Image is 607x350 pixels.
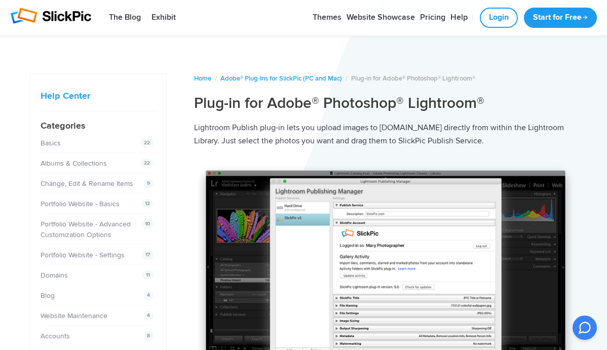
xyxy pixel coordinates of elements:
[194,94,577,113] h1: Plug-in for Adobe® Photoshop® Lightroom®
[141,199,154,209] span: 12
[140,138,154,148] span: 22
[351,74,475,83] span: Plug-in for Adobe® Photoshop® Lightroom®
[215,74,217,83] span: /
[41,139,61,147] a: Basics
[41,291,55,300] a: Blog
[41,179,133,188] a: Change, Edit & Rename Items
[194,74,211,83] a: Home
[141,219,154,229] span: 10
[41,312,107,320] a: Website Maintenance
[142,250,154,260] span: 17
[143,178,154,188] span: 9
[143,331,154,341] span: 8
[143,310,154,321] span: 4
[142,270,154,280] span: 11
[41,159,107,168] a: Albums & Collections
[41,119,156,133] h4: Categories
[194,121,577,148] p: Lightroom Publish plug-in lets you upload images to [DOMAIN_NAME] directly from within the Lightr...
[143,290,154,300] span: 4
[41,220,131,239] a: Portfolio Website - Advanced Customization Options
[41,200,120,208] a: Portfolio Website - Basics
[140,158,154,168] span: 22
[41,90,90,101] a: Help Center
[41,271,68,280] a: Domains
[220,74,342,83] a: Adobe® Plug-Ins for SlickPic (PC and Mac)
[346,74,348,83] span: /
[41,332,70,340] a: Accounts
[41,251,125,259] a: Portfolio Website - Settings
